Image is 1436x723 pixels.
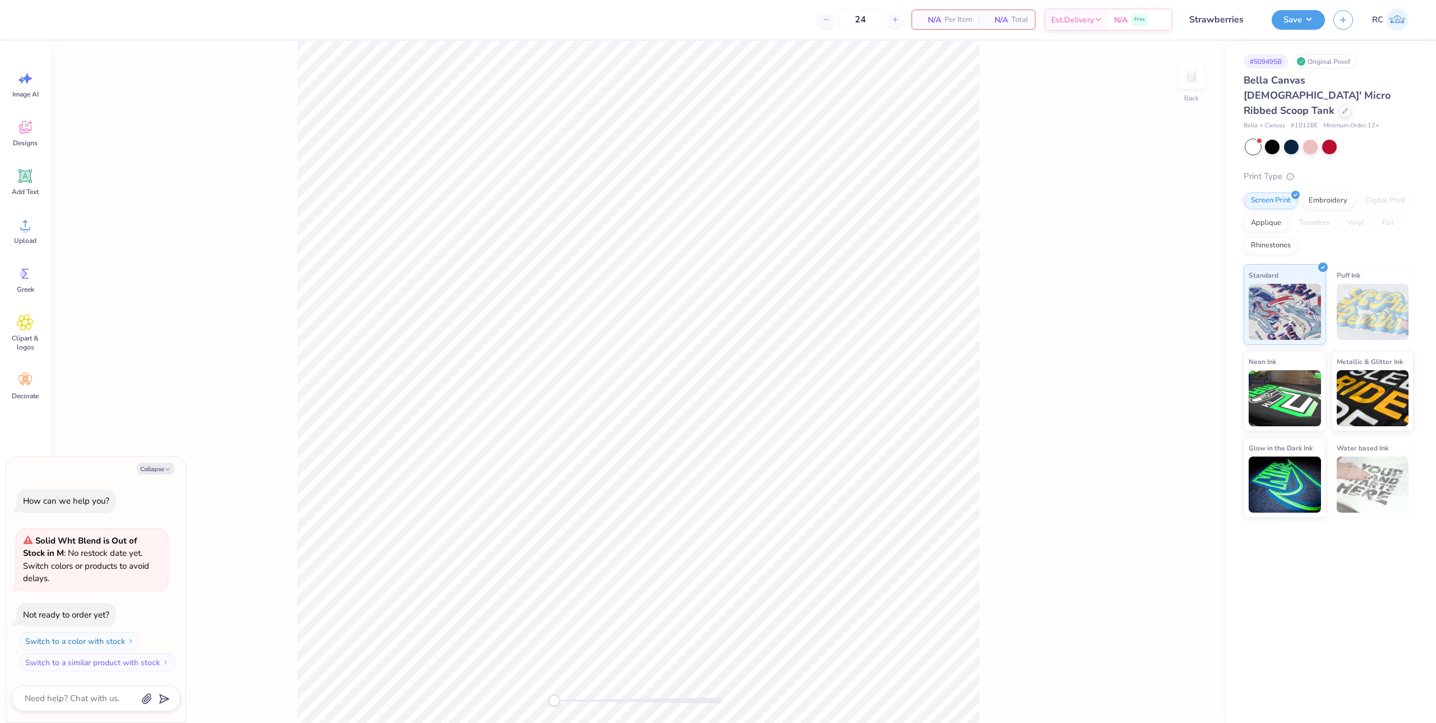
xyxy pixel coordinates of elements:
[1337,356,1403,367] span: Metallic & Glitter Ink
[1051,14,1094,26] span: Est. Delivery
[945,14,972,26] span: Per Item
[12,187,39,196] span: Add Text
[1337,370,1409,426] img: Metallic & Glitter Ink
[162,659,169,666] img: Switch to a similar product with stock
[1249,370,1321,426] img: Neon Ink
[12,90,39,99] span: Image AI
[986,14,1008,26] span: N/A
[14,236,36,245] span: Upload
[1249,284,1321,340] img: Standard
[1249,442,1313,454] span: Glow in the Dark Ink
[1180,65,1203,88] img: Back
[1244,73,1391,117] span: Bella Canvas [DEMOGRAPHIC_DATA]' Micro Ribbed Scoop Tank
[549,695,560,706] div: Accessibility label
[23,535,137,559] strong: Solid Wht Blend is Out of Stock in M
[1358,192,1412,209] div: Digital Print
[1134,16,1145,24] span: Free
[1291,121,1318,131] span: # 1012BE
[1375,215,1401,232] div: Foil
[23,535,149,584] span: : No restock date yet. Switch colors or products to avoid delays.
[19,632,140,650] button: Switch to a color with stock
[1337,457,1409,513] img: Water based Ink
[1323,121,1379,131] span: Minimum Order: 12 +
[1244,192,1298,209] div: Screen Print
[1372,13,1383,26] span: RC
[1244,215,1288,232] div: Applique
[127,638,134,644] img: Switch to a color with stock
[1249,356,1276,367] span: Neon Ink
[17,285,34,294] span: Greek
[1367,8,1414,31] a: RC
[1249,269,1278,281] span: Standard
[1301,192,1355,209] div: Embroidery
[1294,54,1356,68] div: Original Proof
[1184,93,1199,103] div: Back
[1337,269,1360,281] span: Puff Ink
[1386,8,1409,31] img: Rio Cabojoc
[1244,170,1414,183] div: Print Type
[1181,8,1263,31] input: Untitled Design
[1114,14,1127,26] span: N/A
[919,14,941,26] span: N/A
[1337,284,1409,340] img: Puff Ink
[7,334,44,352] span: Clipart & logos
[1292,215,1337,232] div: Transfers
[1244,121,1285,131] span: Bella + Canvas
[1249,457,1321,513] img: Glow in the Dark Ink
[23,609,109,620] div: Not ready to order yet?
[19,653,175,671] button: Switch to a similar product with stock
[12,392,39,400] span: Decorate
[839,10,882,30] input: – –
[1340,215,1371,232] div: Vinyl
[1011,14,1028,26] span: Total
[137,463,174,475] button: Collapse
[13,139,38,148] span: Designs
[1244,237,1298,254] div: Rhinestones
[1244,54,1288,68] div: # 509495B
[23,495,109,506] div: How can we help you?
[1337,442,1388,454] span: Water based Ink
[1272,10,1325,30] button: Save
